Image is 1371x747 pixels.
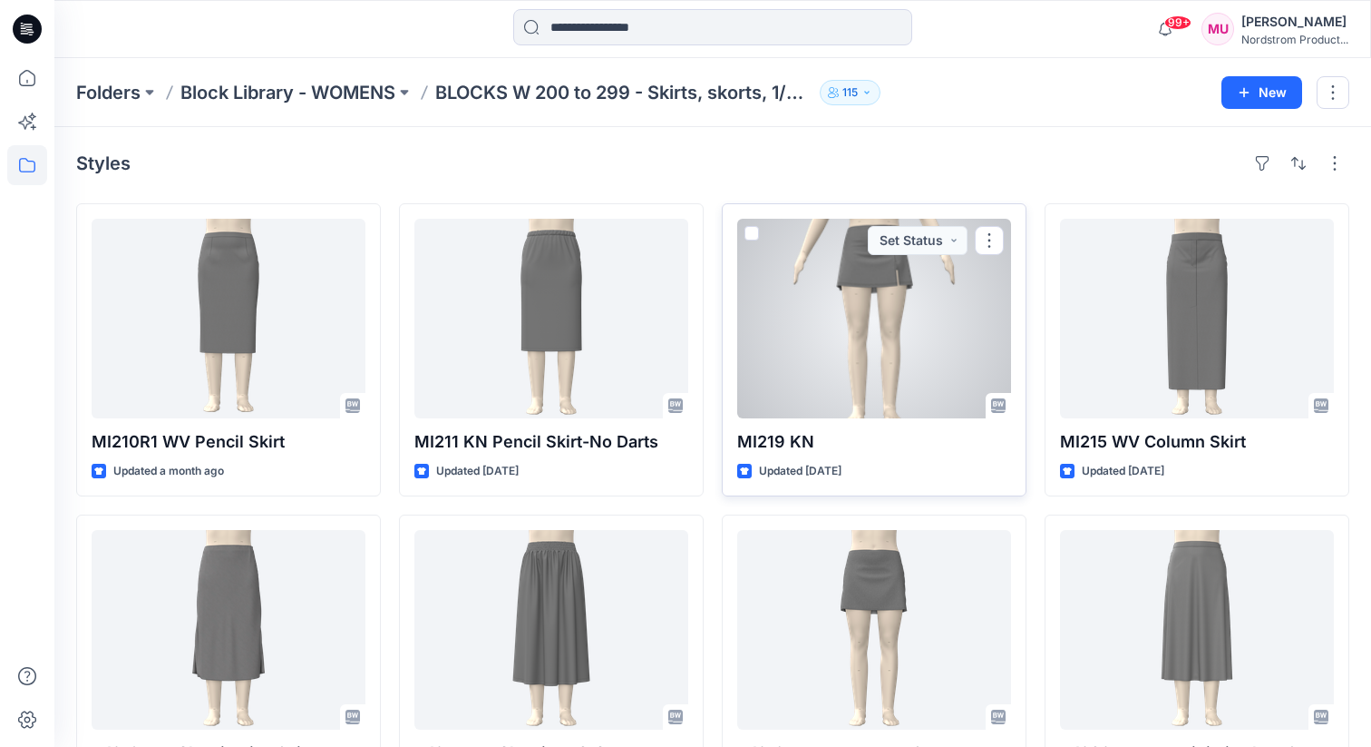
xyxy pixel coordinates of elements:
[414,219,688,418] a: MI211 KN Pencil Skirt-No Darts
[76,80,141,105] a: Folders
[92,530,365,730] a: MI216 WV Classic Bias Skirt
[1241,33,1348,46] div: Nordstrom Product...
[1201,13,1234,45] div: MU
[1221,76,1302,109] button: New
[820,80,880,105] button: 115
[1060,530,1334,730] a: MI202WV WV Midi Fit-Flare Skrt
[842,83,858,103] p: 115
[113,462,224,481] p: Updated a month ago
[76,152,131,174] h4: Styles
[414,429,688,455] p: MI211 KN Pencil Skirt-No Darts
[92,219,365,418] a: MI210R1 WV Pencil Skirt
[435,80,812,105] p: BLOCKS W 200 to 299 - Skirts, skorts, 1/2 Slip, Full Slip
[1082,462,1164,481] p: Updated [DATE]
[436,462,519,481] p: Updated [DATE]
[737,429,1011,455] p: MI219 KN
[1241,11,1348,33] div: [PERSON_NAME]
[92,429,365,455] p: MI210R1 WV Pencil Skirt
[414,530,688,730] a: MI217 WV Classic P-O Gathered Skirt
[737,530,1011,730] a: MI218WV ALL Woven Skort
[737,219,1011,418] a: MI219 KN
[180,80,395,105] a: Block Library - WOMENS
[1164,15,1191,30] span: 99+
[759,462,841,481] p: Updated [DATE]
[1060,429,1334,455] p: MI215 WV Column Skirt
[1060,219,1334,418] a: MI215 WV Column Skirt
